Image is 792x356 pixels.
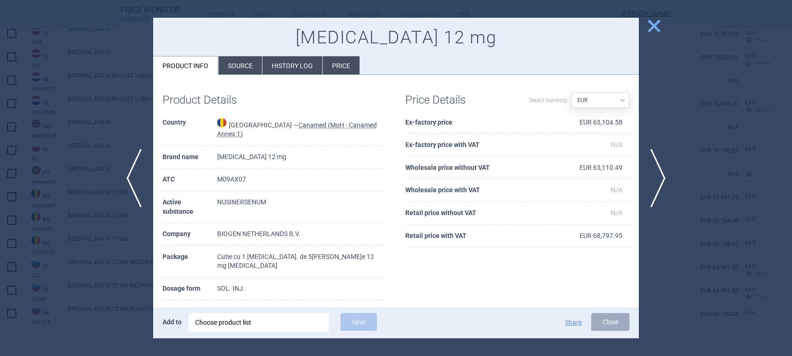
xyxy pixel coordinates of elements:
td: NUSINERSENUM [217,191,387,223]
h1: Price Details [405,93,517,107]
td: M09AX07 [217,168,387,191]
th: Brand name [163,146,217,169]
div: Choose product list [195,313,322,332]
th: Dosage strength [163,300,217,332]
li: History log [262,56,322,75]
span: N/A [611,186,622,194]
img: Romania [217,118,226,127]
th: Ex-factory price [405,112,554,134]
li: Product info [153,56,218,75]
th: Wholesale price without VAT [405,157,554,180]
h1: [MEDICAL_DATA] 12 mg [163,27,629,49]
td: [MEDICAL_DATA] 12 mg [217,146,387,169]
li: Source [219,56,262,75]
th: Wholesale price with VAT [405,179,554,202]
div: Choose product list [189,313,329,332]
td: SOL. INJ. [217,278,387,300]
li: Price [323,56,360,75]
button: Close [591,313,629,331]
th: Country [163,112,217,146]
th: Package [163,246,217,278]
h1: Product Details [163,93,275,107]
th: Company [163,223,217,246]
th: Retail price with VAT [405,225,554,248]
td: 2,4mg/ml [217,300,387,332]
th: ATC [163,168,217,191]
label: Select currency: [529,92,568,108]
td: BIOGEN NETHERLANDS B.V. [217,223,387,246]
button: Share [565,319,582,326]
span: N/A [611,141,622,148]
th: Active substance [163,191,217,223]
span: N/A [611,209,622,216]
button: Save [340,313,377,331]
th: Retail price without VAT [405,202,554,225]
td: EUR 63,104.58 [554,112,629,134]
td: Cutie cu 1 [MEDICAL_DATA]. de 5[PERSON_NAME]e 12 mg [MEDICAL_DATA] [217,246,387,278]
td: EUR 63,110.49 [554,157,629,180]
td: [GEOGRAPHIC_DATA] — [217,112,387,146]
th: Ex-factory price with VAT [405,134,554,157]
td: EUR 68,797.95 [554,225,629,248]
th: Dosage form [163,278,217,300]
p: Add to [163,313,182,331]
